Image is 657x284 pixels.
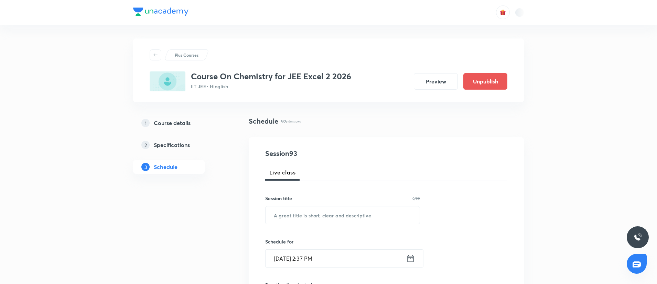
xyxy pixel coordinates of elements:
[175,52,198,58] p: Plus Courses
[265,195,292,202] h6: Session title
[133,138,227,152] a: 2Specifications
[412,197,420,200] p: 0/99
[154,141,190,149] h5: Specifications
[141,119,150,127] p: 1
[191,83,351,90] p: IIT JEE • Hinglish
[266,206,420,224] input: A great title is short, clear and descriptive
[150,71,185,91] img: 65A9E5AC-E2B4-42FF-84D1-C6255018A38A_plus.png
[414,73,458,90] button: Preview
[496,5,510,19] button: avatar
[141,141,150,149] p: 2
[154,119,191,127] h5: Course details
[133,8,189,16] img: Company Logo
[141,163,150,171] p: 3
[463,73,507,90] button: Unpublish
[265,148,391,159] h4: Session 93
[249,116,278,126] h4: Schedule
[281,118,301,125] p: 92 classes
[265,238,420,245] h6: Schedule for
[133,116,227,130] a: 1Course details
[154,163,177,171] h5: Schedule
[133,8,189,18] a: Company Logo
[634,233,642,241] img: ttu
[269,168,295,177] span: Live class
[500,9,506,15] img: avatar
[191,71,351,81] h3: Course On Chemistry for JEE Excel 2 2026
